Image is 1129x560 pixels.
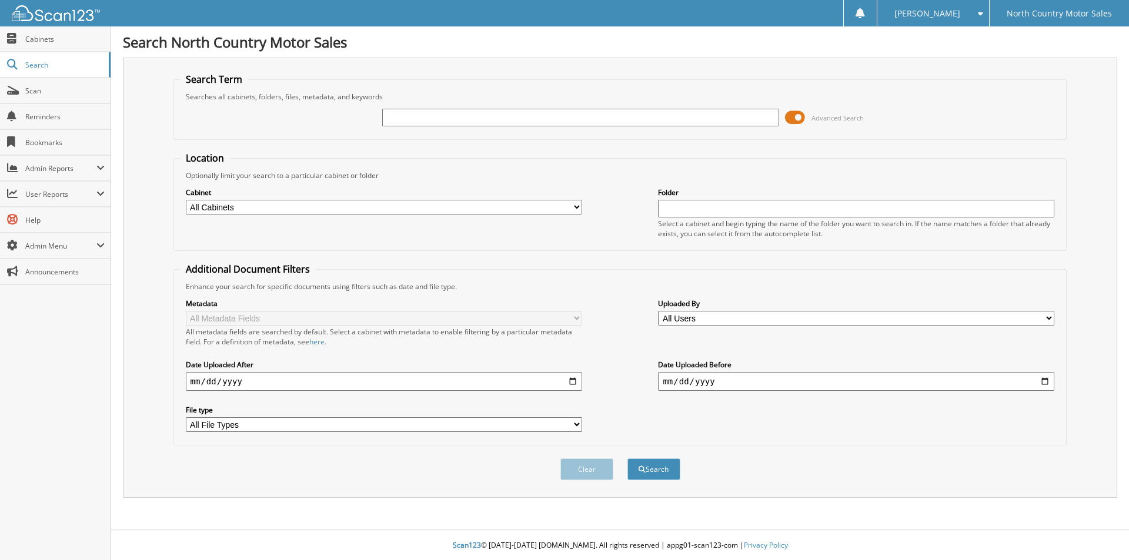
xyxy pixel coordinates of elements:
[658,360,1054,370] label: Date Uploaded Before
[25,163,96,173] span: Admin Reports
[25,112,105,122] span: Reminders
[309,337,325,347] a: here
[186,372,582,391] input: start
[111,531,1129,560] div: © [DATE]-[DATE] [DOMAIN_NAME]. All rights reserved | appg01-scan123-com |
[1007,10,1112,17] span: North Country Motor Sales
[186,360,582,370] label: Date Uploaded After
[25,86,105,96] span: Scan
[186,187,582,197] label: Cabinet
[25,60,103,70] span: Search
[186,405,582,415] label: File type
[123,32,1117,52] h1: Search North Country Motor Sales
[180,73,248,86] legend: Search Term
[180,92,1061,102] div: Searches all cabinets, folders, files, metadata, and keywords
[453,540,481,550] span: Scan123
[658,187,1054,197] label: Folder
[658,219,1054,239] div: Select a cabinet and begin typing the name of the folder you want to search in. If the name match...
[25,215,105,225] span: Help
[186,327,582,347] div: All metadata fields are searched by default. Select a cabinet with metadata to enable filtering b...
[658,372,1054,391] input: end
[25,34,105,44] span: Cabinets
[180,281,1061,291] div: Enhance your search for specific documents using filters such as date and file type.
[186,299,582,308] label: Metadata
[627,458,680,480] button: Search
[811,113,864,122] span: Advanced Search
[180,170,1061,180] div: Optionally limit your search to a particular cabinet or folder
[180,152,230,165] legend: Location
[560,458,613,480] button: Clear
[744,540,788,550] a: Privacy Policy
[12,5,100,21] img: scan123-logo-white.svg
[25,267,105,277] span: Announcements
[25,241,96,251] span: Admin Menu
[180,263,316,276] legend: Additional Document Filters
[894,10,960,17] span: [PERSON_NAME]
[658,299,1054,308] label: Uploaded By
[25,189,96,199] span: User Reports
[25,138,105,147] span: Bookmarks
